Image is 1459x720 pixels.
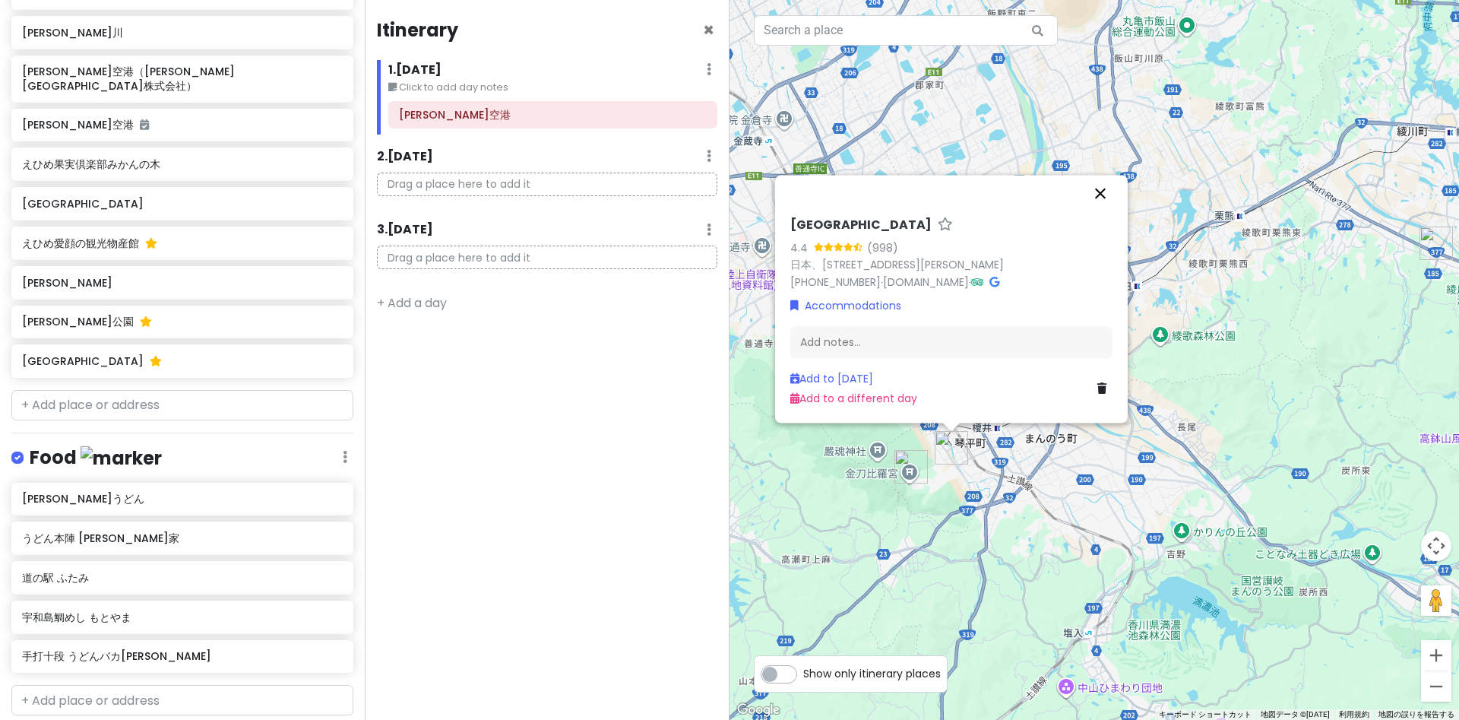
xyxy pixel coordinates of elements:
h6: 2 . [DATE] [377,149,433,165]
span: 地図データ ©[DATE] [1261,710,1330,718]
div: 山越うどん [1419,227,1453,260]
span: Show only itinerary places [803,665,941,682]
h6: [GEOGRAPHIC_DATA] [22,197,342,211]
i: Starred [140,316,152,327]
button: ズームイン [1421,640,1451,671]
i: Starred [150,356,162,366]
h6: えひめ果実倶楽部みかんの木 [22,157,342,171]
button: 地図上にペグマンをドロップして、ストリートビューを開きます [1421,585,1451,616]
a: 地図の誤りを報告する [1378,710,1454,718]
i: Google Maps [989,277,999,287]
h6: [PERSON_NAME]うどん [22,492,342,506]
h6: 道の駅 ふたみ [22,571,342,585]
i: Starred [145,238,157,249]
h4: Food [30,446,162,471]
div: 御宿 敷島館 [935,431,968,465]
a: [DOMAIN_NAME] [883,274,969,290]
button: Close [703,21,714,40]
button: 地図のカメラ コントロール [1421,531,1451,561]
a: Add to a different day [790,391,917,406]
h6: 1 . [DATE] [388,62,441,78]
div: · · [790,217,1112,291]
button: 閉じる [1082,175,1119,211]
div: Add notes... [790,326,1112,358]
h6: えひめ愛顔の観光物産館 [22,236,342,250]
span: Close itinerary [703,17,714,43]
input: + Add place or address [11,390,353,420]
i: Added to itinerary [140,119,149,130]
h6: [PERSON_NAME]公園 [22,315,342,328]
a: Star place [938,217,953,233]
a: Accommodations [790,297,901,314]
h6: [PERSON_NAME]空港（[PERSON_NAME][GEOGRAPHIC_DATA]株式会社） [22,65,342,92]
button: キーボード ショートカット [1159,709,1252,720]
div: (998) [867,239,898,256]
input: + Add place or address [11,685,353,715]
h6: 宇和島鯛めし もとやま [22,611,342,624]
h6: [PERSON_NAME]空港 [22,118,342,132]
a: 日本、[STREET_ADDRESS][PERSON_NAME] [790,257,1004,272]
a: Google マップでこの地域を開きます（新しいウィンドウが開きます） [733,700,783,720]
img: marker [81,446,162,470]
h6: [PERSON_NAME] [22,276,342,290]
h6: [GEOGRAPHIC_DATA] [22,354,342,368]
a: 利用規約（新しいタブで開きます） [1339,710,1369,718]
img: Google [733,700,783,720]
h4: Itinerary [377,18,458,42]
button: ズームアウト [1421,671,1451,702]
p: Drag a place here to add it [377,173,717,196]
div: 4.4 [790,239,814,256]
a: [PHONE_NUMBER] [790,274,881,290]
h6: [GEOGRAPHIC_DATA] [790,217,932,233]
h6: 手打十段 うどんバカ[PERSON_NAME] [22,649,342,663]
h6: [PERSON_NAME]川 [22,26,342,40]
div: 金刀比羅宮 [894,450,928,484]
a: + Add a day [377,294,447,312]
h6: 高松空港 [399,108,707,122]
p: Drag a place here to add it [377,246,717,269]
input: Search a place [754,15,1058,46]
small: Click to add day notes [388,80,717,95]
a: Add to [DATE] [790,371,873,386]
h6: 3 . [DATE] [377,222,433,238]
h6: うどん本陣 [PERSON_NAME]家 [22,531,342,545]
a: Delete place [1097,380,1112,397]
i: Tripadvisor [971,277,983,287]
